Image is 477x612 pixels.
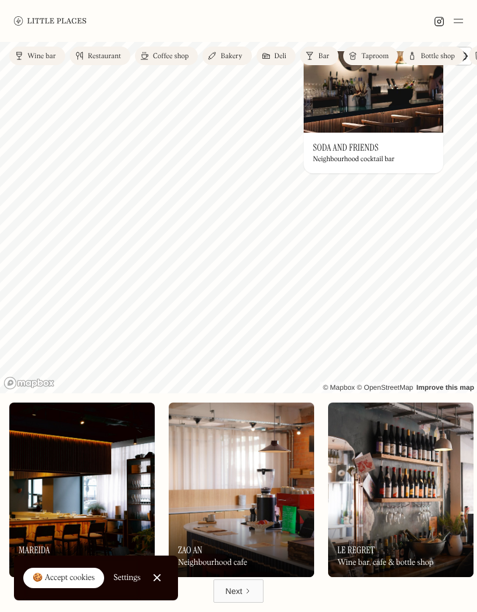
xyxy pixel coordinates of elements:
a: Taproom [343,47,398,65]
a: Bakery [202,47,251,65]
div: Bottle shop [421,53,455,60]
div: 🍪 Accept cookies [33,572,95,584]
h3: Soda and Friends [313,142,379,153]
a: Deli [257,47,296,65]
div: Next [226,585,243,597]
a: Le RegretLe RegretLe RegretWine bar, cafe & bottle shop [328,403,474,577]
img: Soda and Friends [304,51,443,133]
a: Settings [113,565,141,591]
a: Soda and FriendsSoda and FriendsSoda and FriendsNeighbourhood cocktail bar [304,51,443,173]
div: Bar [318,53,329,60]
a: Close Cookie Popup [145,566,169,589]
a: Bar [300,47,339,65]
a: OpenStreetMap [357,383,413,392]
h3: Mareida [19,545,50,556]
a: Mapbox [323,383,355,392]
div: Bakery [220,53,242,60]
a: 🍪 Accept cookies [23,568,104,589]
a: Wine bar [9,47,65,65]
a: Next Page [213,579,264,603]
div: Settings [113,574,141,582]
a: Zao AnZao AnZao AnNeighbourhood cafe [169,403,314,577]
a: Mapbox homepage [3,376,55,390]
a: Coffee shop [135,47,198,65]
div: Wine bar, cafe & bottle shop [337,558,433,568]
div: Restaurant [88,53,121,60]
a: Restaurant [70,47,130,65]
div: Taproom [361,53,389,60]
img: Zao An [169,403,314,577]
img: Mareida [9,403,155,577]
a: Bottle shop [403,47,464,65]
h3: Zao An [178,545,202,556]
div: Coffee shop [153,53,188,60]
h3: Le Regret [337,545,375,556]
a: MareidaMareidaMareidaChilean restaurant [9,403,155,577]
div: Deli [275,53,287,60]
a: Improve this map [417,383,474,392]
div: Neighbourhood cafe [178,558,247,568]
img: Le Regret [328,403,474,577]
div: Neighbourhood cocktail bar [313,155,394,163]
div: Wine bar [27,53,56,60]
